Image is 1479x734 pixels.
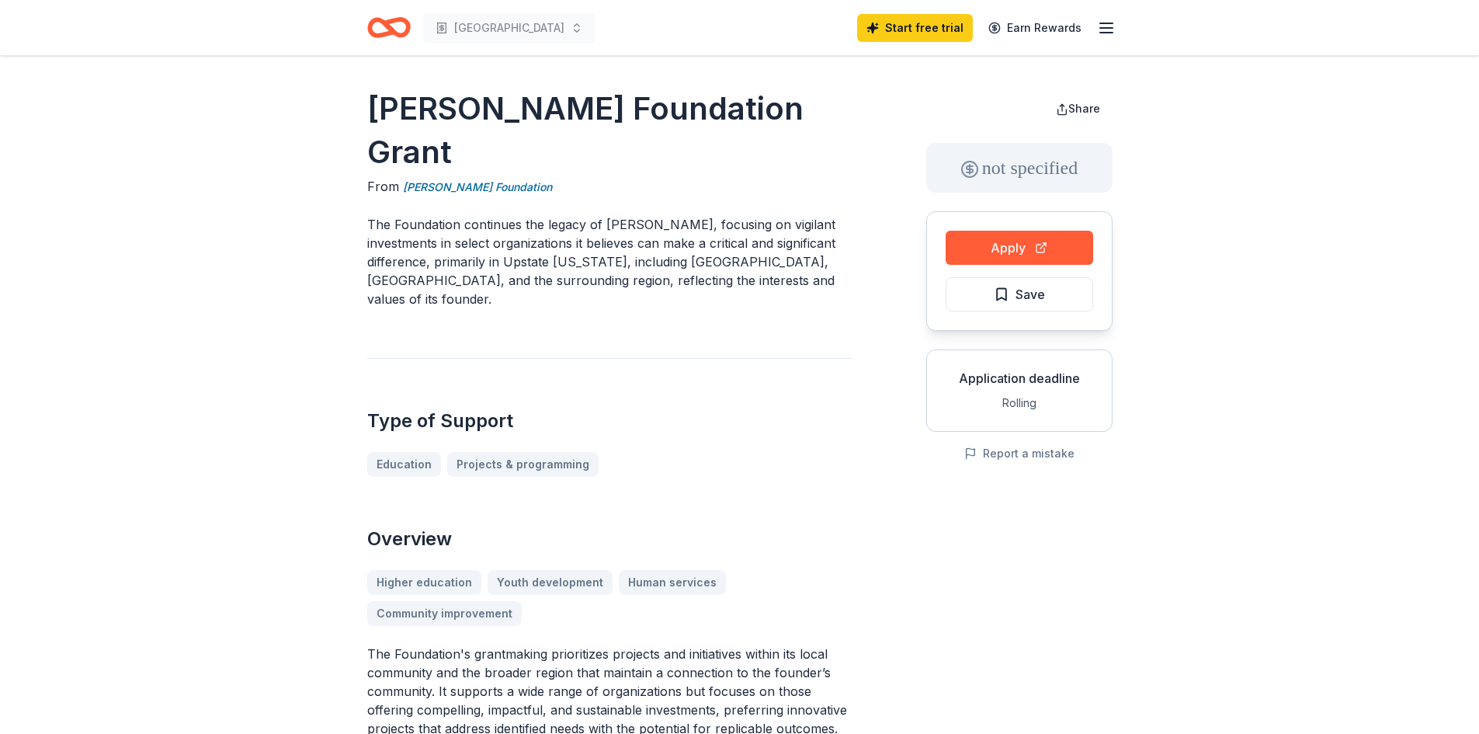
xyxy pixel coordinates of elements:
[857,14,973,42] a: Start free trial
[946,277,1093,311] button: Save
[1016,284,1045,304] span: Save
[367,409,852,433] h2: Type of Support
[454,19,564,37] span: [GEOGRAPHIC_DATA]
[367,215,852,308] p: The Foundation continues the legacy of [PERSON_NAME], focusing on vigilant investments in select ...
[1068,102,1100,115] span: Share
[964,444,1075,463] button: Report a mistake
[447,452,599,477] a: Projects & programming
[979,14,1091,42] a: Earn Rewards
[367,452,441,477] a: Education
[367,527,852,551] h2: Overview
[367,9,411,46] a: Home
[926,143,1113,193] div: not specified
[1043,93,1113,124] button: Share
[423,12,595,43] button: [GEOGRAPHIC_DATA]
[946,231,1093,265] button: Apply
[939,394,1099,412] div: Rolling
[367,177,852,197] div: From
[367,87,852,174] h1: [PERSON_NAME] Foundation Grant
[403,178,552,197] a: [PERSON_NAME] Foundation
[939,369,1099,388] div: Application deadline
